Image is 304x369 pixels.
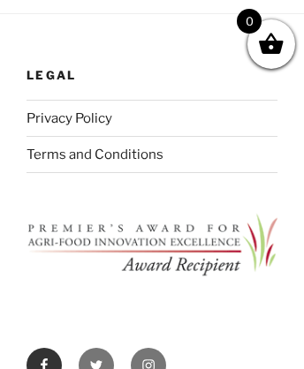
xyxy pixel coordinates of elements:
aside: Footer [27,41,277,348]
a: Privacy Policy [27,110,112,126]
span: 0 [237,9,262,34]
h2: Legal [27,67,277,83]
nav: Legal [27,100,277,173]
a: Terms and Conditions [27,147,163,162]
